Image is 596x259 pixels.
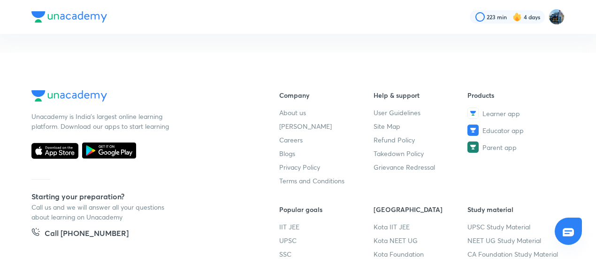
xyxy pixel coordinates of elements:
[467,125,479,136] img: Educator app
[279,249,374,259] a: SSC
[374,135,468,145] a: Refund Policy
[31,90,249,104] a: Company Logo
[31,228,129,241] a: Call [PHONE_NUMBER]
[467,125,562,136] a: Educator app
[279,162,374,172] a: Privacy Policy
[374,235,468,245] a: Kota NEET UG
[549,9,565,25] img: I A S babu
[482,126,524,135] span: Educator app
[31,90,107,102] img: Company Logo
[279,149,374,158] a: Blogs
[467,249,562,259] a: CA Foundation Study Material
[279,176,374,186] a: Terms and Conditions
[482,142,517,152] span: Parent app
[467,108,562,119] a: Learner app
[45,228,129,241] h5: Call [PHONE_NUMBER]
[482,109,520,118] span: Learner app
[279,235,374,245] a: UPSC
[279,204,374,214] h6: Popular goals
[31,202,172,222] p: Call us and we will answer all your questions about learning on Unacademy
[467,141,479,153] img: Parent app
[374,204,468,214] h6: [GEOGRAPHIC_DATA]
[279,135,303,145] span: Careers
[467,222,562,232] a: UPSC Study Material
[374,90,468,100] h6: Help & support
[374,162,468,172] a: Grievance Redressal
[467,90,562,100] h6: Products
[374,149,468,158] a: Takedown Policy
[467,204,562,214] h6: Study material
[374,222,468,232] a: Kota IIT JEE
[512,12,522,22] img: streak
[279,108,374,118] a: About us
[374,108,468,118] a: User Guidelines
[279,222,374,232] a: IIT JEE
[467,141,562,153] a: Parent app
[279,135,374,145] a: Careers
[31,11,107,23] img: Company Logo
[31,191,249,202] h5: Starting your preparation?
[31,111,172,131] p: Unacademy is India’s largest online learning platform. Download our apps to start learning
[467,235,562,245] a: NEET UG Study Material
[374,249,468,259] a: Kota Foundation
[279,90,374,100] h6: Company
[279,121,374,131] a: [PERSON_NAME]
[467,108,479,119] img: Learner app
[374,121,468,131] a: Site Map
